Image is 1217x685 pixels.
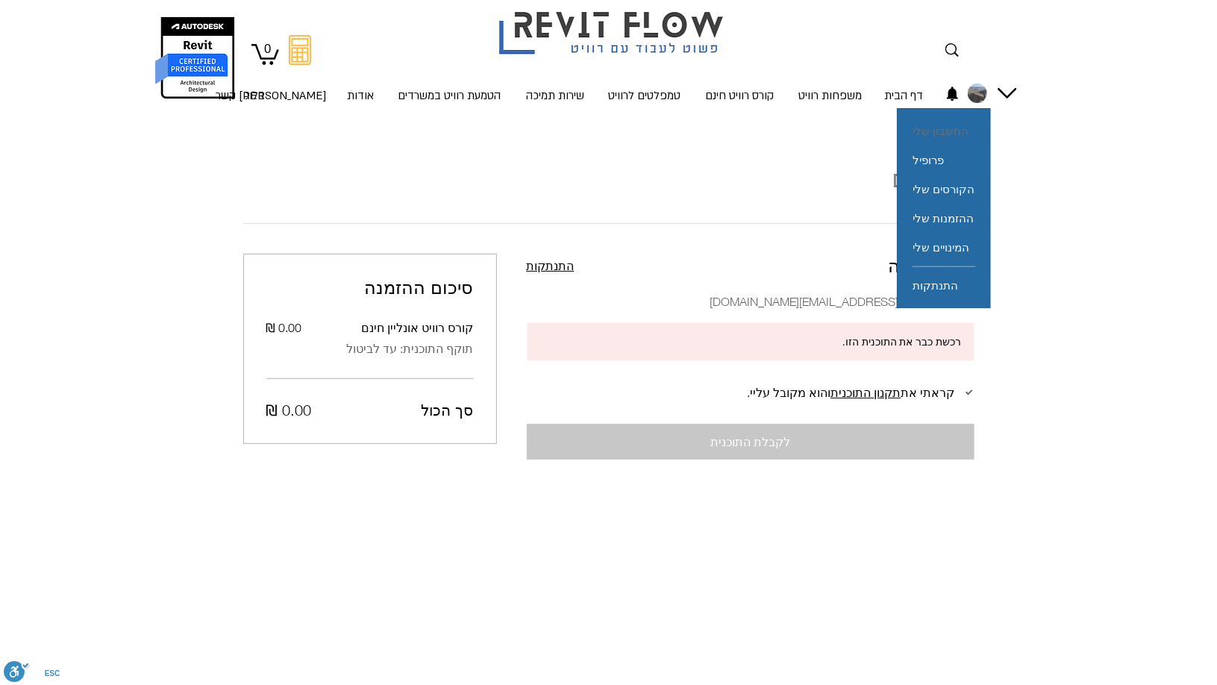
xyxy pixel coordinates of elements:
span: פרופיל [913,146,944,175]
p: התחברת בתור [EMAIL_ADDRESS][DOMAIN_NAME] [527,293,974,310]
span: תקנון התוכנית [831,385,901,400]
a: בלוג [236,74,276,104]
span: סך הכול [422,400,474,421]
button: התנתקות [527,257,575,275]
a: עגלה עם 0 פריטים [251,42,279,65]
span: ההזמנות שלי [913,204,974,233]
span: ‏0.00 ‏₪ [266,319,302,337]
p: אודות [342,75,381,116]
a: [PERSON_NAME] קשר [276,74,337,104]
p: [PERSON_NAME] קשר [210,75,333,116]
img: autodesk certified professional in revit for architectural design יונתן אלדד [154,16,237,99]
a: התראות [945,86,960,101]
span: המינויים שלי [913,233,969,262]
span: ‏0.00 ‏₪ [266,400,312,421]
div: החשבון של Ruth shlomo [963,79,1001,107]
span: החשבון שלי [913,116,969,146]
div: רכשת כבר את התוכנית הזו. [536,334,962,349]
h2: סיכום ההזמנה [266,277,474,298]
nav: אתר [226,74,934,104]
button: קראתי אתוהוא מקובל עליי. [831,385,901,400]
span: התנתקות [913,271,958,300]
p: משפחות רוויט [792,75,868,116]
p: טמפלטים לרוויט [602,75,686,116]
a: שירות תמיכה [514,74,597,104]
h2: הרשמה [889,254,974,278]
span: הקורסים שלי [913,175,974,204]
a: טמפלטים לרוויט [597,74,692,104]
div: Members bar [897,108,990,308]
div: קראתי את והוא מקובל עליי. [748,385,955,400]
text: 0 [264,42,271,56]
p: שירות תמיכה [520,75,590,116]
span: לתשלום [892,164,974,193]
a: אודות [337,74,385,104]
span: תוקף התוכנית: עד לביטול [266,340,474,357]
p: הטמעת רוויט במשרדים [392,75,507,116]
a: דף הבית [874,74,934,104]
p: דף הבית [878,75,929,116]
a: הטמעת רוויט במשרדים [385,74,514,104]
a: משפחות רוויט [787,74,874,104]
svg: מחשבון מעבר מאוטוקאד לרוויט [289,35,311,65]
p: בלוג [240,75,272,116]
p: קורס רוויט חינם [699,75,780,116]
span: קורס רוויט אונליין חינם [362,319,474,337]
a: קורס רוויט חינם [692,74,787,104]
